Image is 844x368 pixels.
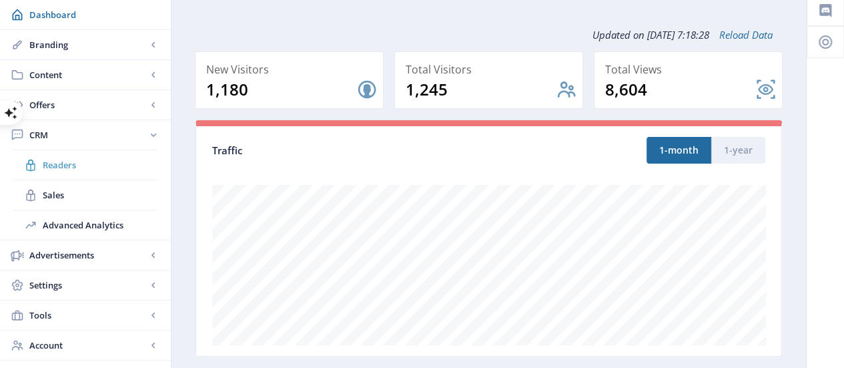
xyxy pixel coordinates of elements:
span: Sales [43,188,157,202]
div: New Visitors [206,60,378,79]
a: Advanced Analytics [13,210,157,240]
span: Advanced Analytics [43,218,157,232]
span: Settings [29,279,147,292]
span: Advertisements [29,248,147,262]
button: 1-year [711,137,765,164]
a: Sales [13,180,157,210]
span: CRM [29,128,147,142]
span: Branding [29,38,147,51]
span: Dashboard [29,8,160,21]
button: 1-month [647,137,711,164]
div: 1,245 [406,79,556,100]
span: Readers [43,158,157,172]
span: Tools [29,309,147,322]
span: Account [29,339,147,352]
div: 1,180 [206,79,356,100]
div: Updated on [DATE] 7:18:28 [195,18,783,51]
span: Content [29,68,147,81]
a: Reload Data [709,28,773,41]
div: Traffic [212,143,489,158]
a: Readers [13,150,157,180]
div: Total Visitors [406,60,577,79]
span: Offers [29,98,147,112]
div: Total Views [605,60,777,79]
div: 8,604 [605,79,755,100]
